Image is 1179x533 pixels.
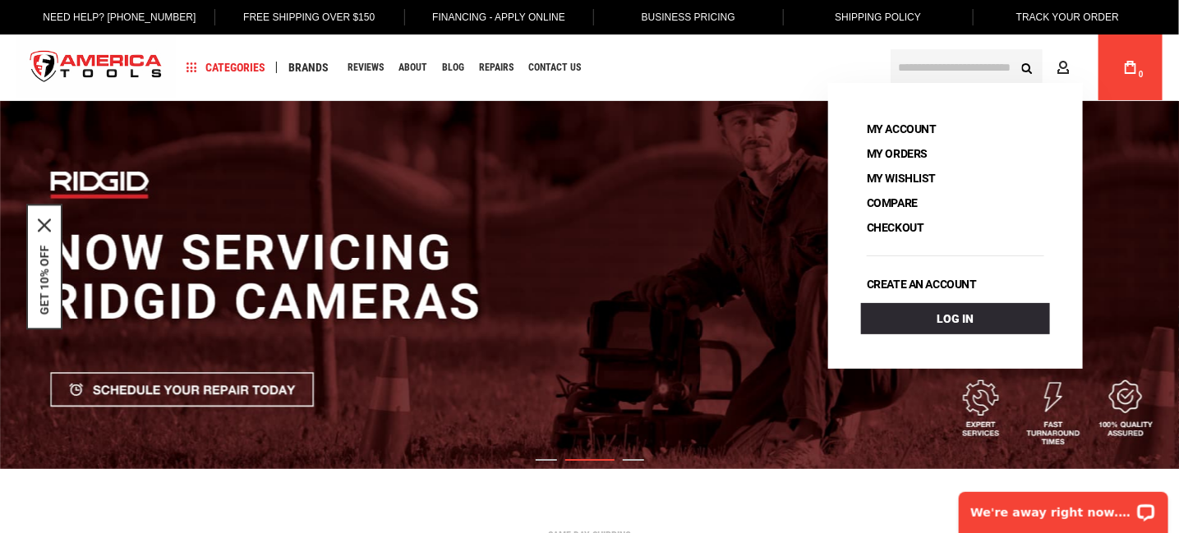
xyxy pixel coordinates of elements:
[281,57,336,79] a: Brands
[861,117,942,140] a: My Account
[861,216,930,239] a: Checkout
[861,167,942,190] a: My Wishlist
[16,37,176,99] a: store logo
[187,62,265,73] span: Categories
[479,62,514,72] span: Repairs
[1139,70,1144,79] span: 0
[435,57,472,79] a: Blog
[348,62,384,72] span: Reviews
[288,62,329,73] span: Brands
[340,57,391,79] a: Reviews
[521,57,588,79] a: Contact Us
[948,481,1179,533] iframe: LiveChat chat widget
[472,57,521,79] a: Repairs
[16,37,176,99] img: America Tools
[38,218,51,232] button: Close
[1115,34,1146,100] a: 0
[528,62,581,72] span: Contact Us
[861,191,923,214] a: Compare
[1011,52,1043,83] button: Search
[442,62,464,72] span: Blog
[835,11,921,23] span: Shipping Policy
[861,303,1050,334] a: Log In
[179,57,273,79] a: Categories
[38,245,51,315] button: GET 10% OFF
[861,142,933,165] a: My Orders
[391,57,435,79] a: About
[861,273,983,296] a: Create an account
[38,218,51,232] svg: close icon
[398,62,427,72] span: About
